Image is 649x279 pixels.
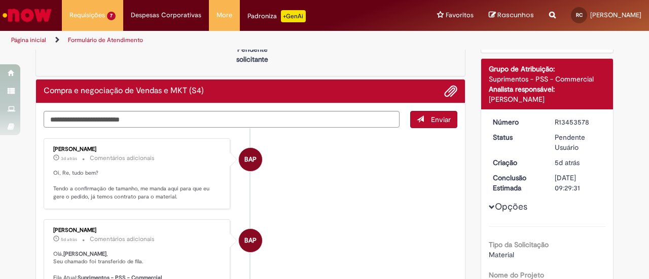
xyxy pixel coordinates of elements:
dt: Conclusão Estimada [485,173,548,193]
div: Suprimentos - PSS - Commercial [489,74,606,84]
time: 29/08/2025 19:18:46 [61,155,77,162]
div: 27/08/2025 16:29:28 [555,157,602,168]
div: [PERSON_NAME] [53,146,222,152]
p: Oi, Re, tudo bem? Tendo a confirmação de tamanho, me manda aqui para que eu gere o pedido, já tem... [53,169,222,201]
small: Comentários adicionais [90,235,155,244]
div: Padroniza [247,10,306,22]
button: Enviar [410,111,457,128]
span: Favoritos [446,10,474,20]
button: Adicionar anexos [444,85,457,98]
span: RC [576,12,583,18]
span: 7 [107,12,116,20]
span: Material [489,250,514,259]
h2: Compra e negociação de Vendas e MKT (S4) Histórico de tíquete [44,87,204,96]
span: Enviar [431,115,451,124]
div: [PERSON_NAME] [53,227,222,233]
div: R13453578 [555,117,602,127]
div: [DATE] 09:29:31 [555,173,602,193]
textarea: Digite sua mensagem aqui... [44,111,400,128]
span: Despesas Corporativas [131,10,201,20]
p: +GenAi [281,10,306,22]
small: Comentários adicionais [90,154,155,163]
img: ServiceNow [1,5,53,25]
span: 5d atrás [555,158,580,167]
div: Analista responsável: [489,84,606,94]
dt: Status [485,132,548,142]
span: Requisições [69,10,105,20]
dt: Número [485,117,548,127]
span: BAP [244,228,257,253]
a: Formulário de Atendimento [68,36,143,44]
span: More [217,10,232,20]
span: [PERSON_NAME] [590,11,641,19]
p: Pendente solicitante [228,44,277,64]
div: [PERSON_NAME] [489,94,606,104]
div: Barbara Alves Pereira Pineli [239,148,262,171]
div: Pendente Usuário [555,132,602,152]
time: 28/08/2025 09:31:20 [61,236,77,243]
time: 27/08/2025 16:29:28 [555,158,580,167]
a: Rascunhos [489,11,534,20]
dt: Criação [485,157,548,168]
div: Barbara Alves Pereira Pineli [239,229,262,252]
span: 3d atrás [61,155,77,162]
ul: Trilhas de página [8,31,425,50]
span: Rascunhos [497,10,534,20]
a: Página inicial [11,36,46,44]
b: Tipo da Solicitação [489,240,549,249]
b: [PERSON_NAME] [63,250,106,258]
div: Grupo de Atribuição: [489,64,606,74]
span: BAP [244,147,257,172]
span: 5d atrás [61,236,77,243]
